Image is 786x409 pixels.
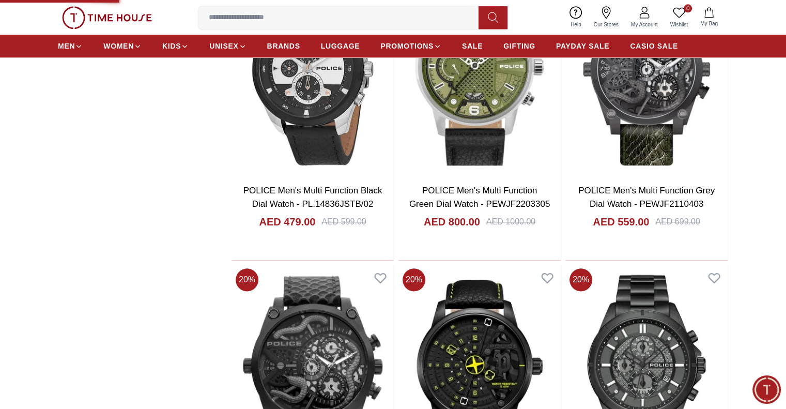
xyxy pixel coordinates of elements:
h4: AED 800.00 [424,215,480,229]
span: SALE [462,41,483,51]
a: MEN [58,37,83,55]
a: POLICE Men's Multi Function Grey Dial Watch - PEWJF2110403 [578,186,715,209]
h4: AED 479.00 [259,215,315,229]
div: Chat Widget [752,375,781,404]
span: PAYDAY SALE [556,41,609,51]
a: PAYDAY SALE [556,37,609,55]
a: POLICE Men's Multi Function Black Dial Watch - PL.14836JSTB/02 [243,186,382,209]
span: My Account [627,21,662,28]
span: PROMOTIONS [380,41,434,51]
button: My Bag [694,5,724,29]
span: Our Stores [590,21,623,28]
span: BRANDS [267,41,300,51]
a: BRANDS [267,37,300,55]
span: KIDS [162,41,181,51]
span: 0 [684,4,692,12]
span: 20 % [403,268,425,291]
a: Our Stores [588,4,625,31]
span: LUGGAGE [321,41,360,51]
span: MEN [58,41,75,51]
span: 20 % [569,268,592,291]
a: KIDS [162,37,189,55]
span: UNISEX [209,41,238,51]
h4: AED 559.00 [593,215,649,229]
span: GIFTING [503,41,535,51]
a: GIFTING [503,37,535,55]
a: UNISEX [209,37,246,55]
a: WOMEN [103,37,142,55]
a: 0Wishlist [664,4,694,31]
div: AED 599.00 [321,216,366,228]
span: 20 % [236,268,258,291]
a: POLICE Men's Multi Function Green Dial Watch - PEWJF2203305 [409,186,550,209]
span: Wishlist [666,21,692,28]
div: AED 699.00 [655,216,700,228]
a: LUGGAGE [321,37,360,55]
a: CASIO SALE [630,37,678,55]
span: WOMEN [103,41,134,51]
span: Help [566,21,585,28]
a: PROMOTIONS [380,37,441,55]
a: SALE [462,37,483,55]
a: Help [564,4,588,31]
span: My Bag [696,20,722,27]
img: ... [62,6,152,29]
div: AED 1000.00 [486,216,535,228]
span: CASIO SALE [630,41,678,51]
